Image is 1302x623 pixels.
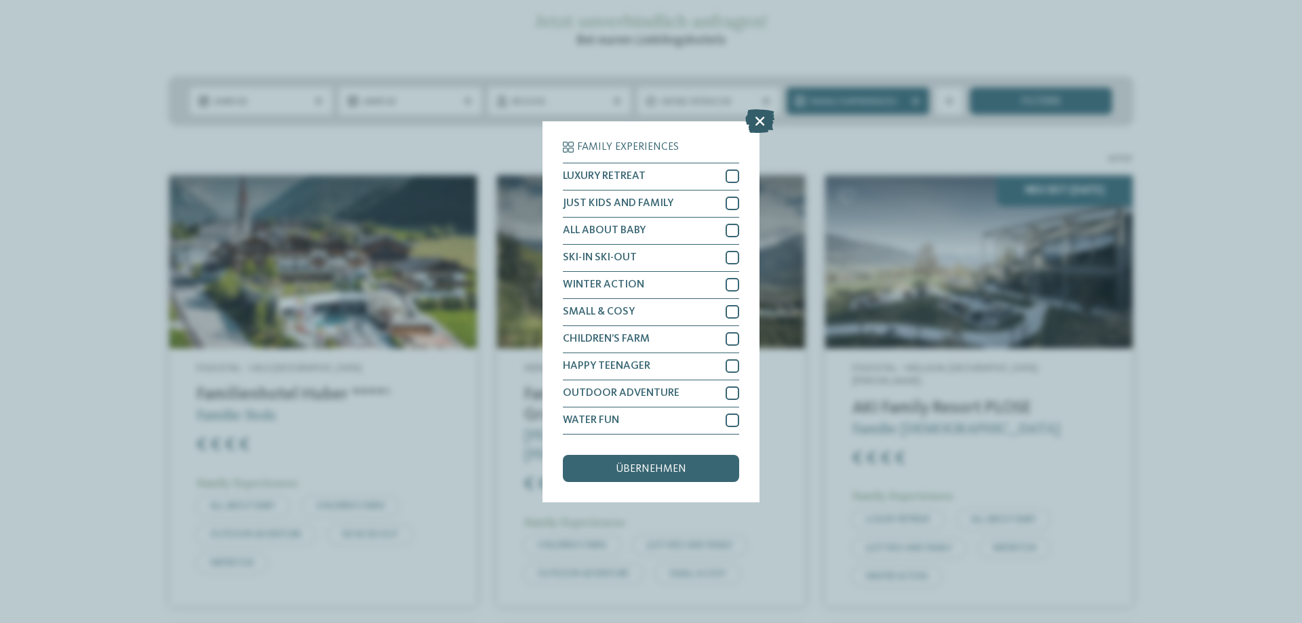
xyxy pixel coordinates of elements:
[563,334,650,344] span: CHILDREN’S FARM
[563,225,646,236] span: ALL ABOUT BABY
[563,171,646,182] span: LUXURY RETREAT
[563,361,650,371] span: HAPPY TEENAGER
[616,464,686,475] span: übernehmen
[563,388,679,399] span: OUTDOOR ADVENTURE
[563,252,637,263] span: SKI-IN SKI-OUT
[563,279,644,290] span: WINTER ACTION
[563,306,635,317] span: SMALL & COSY
[577,142,679,153] span: Family Experiences
[563,415,619,426] span: WATER FUN
[563,198,673,209] span: JUST KIDS AND FAMILY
